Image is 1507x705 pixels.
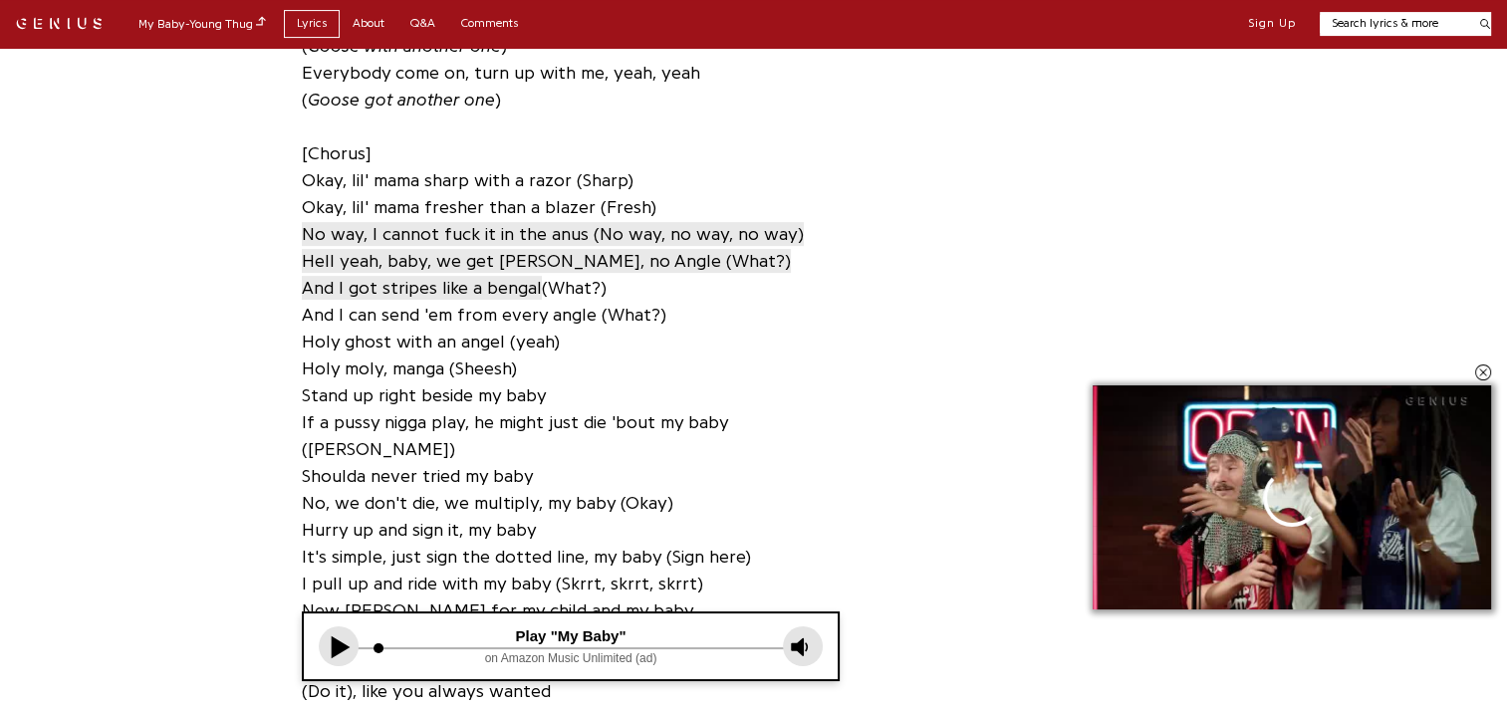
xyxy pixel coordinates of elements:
[308,91,495,109] i: Goose got another one
[907,60,1206,657] iframe: Advertisement
[340,10,397,37] a: About
[302,275,542,302] a: And I got stripes like a bengal
[138,14,266,33] div: My Baby - Young Thug
[284,10,340,37] a: Lyrics
[448,10,531,37] a: Comments
[304,613,838,679] iframe: Tonefuse player
[397,10,448,37] a: Q&A
[1248,16,1296,32] button: Sign Up
[1320,15,1468,32] input: Search lyrics & more
[302,221,804,275] a: No way, I cannot fuck it in the anus (No way, no way, no way)Hell yeah, baby, we get [PERSON_NAME...
[302,222,804,273] span: No way, I cannot fuck it in the anus (No way, no way, no way) Hell yeah, baby, we get [PERSON_NAM...
[302,276,542,300] span: And I got stripes like a bengal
